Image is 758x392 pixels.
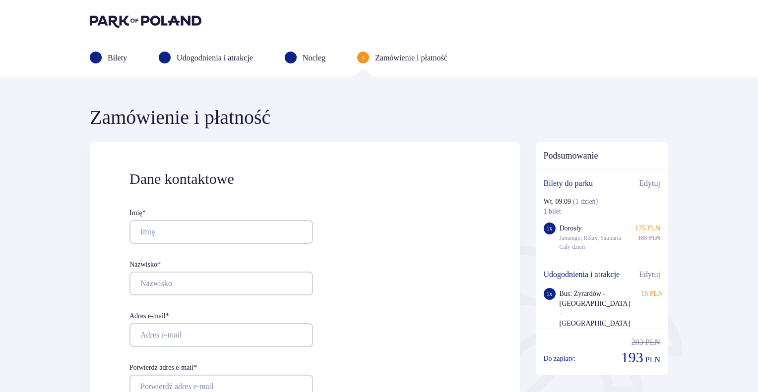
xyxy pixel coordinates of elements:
[129,208,146,218] label: Imię *
[649,233,660,242] p: PLN
[645,337,660,348] p: PLN
[560,233,622,242] p: Jamango, Relax, Saunaria
[375,53,447,63] p: Zamówienie i płatność
[639,178,660,189] a: Edytuj
[635,224,660,233] p: 175 PLN
[544,288,556,300] div: 1 x
[544,354,576,364] p: Do zapłaty :
[544,178,593,189] p: Bilety do parku
[544,207,561,217] p: 1 bilet
[129,220,313,244] input: Imię
[560,242,585,251] p: Cały dzień
[303,53,325,63] p: Nocleg
[108,53,127,63] p: Bilety
[560,289,631,329] p: Bus: Żyrardów - [GEOGRAPHIC_DATA] - [GEOGRAPHIC_DATA]
[536,150,669,162] p: Podsumowanie
[129,169,480,188] p: Dane kontaktowe
[544,197,571,207] p: Wt. 09.09
[90,14,201,28] img: Park of Poland logo
[638,233,647,242] p: 185
[544,269,620,280] p: Udogodnienia i atrakcje
[573,197,598,207] p: ( 1 dzień )
[90,105,270,130] h1: Zamówienie i płatność
[560,224,582,233] p: Dorosły
[129,272,313,295] input: Nazwisko
[645,354,660,365] p: PLN
[641,289,663,299] p: 18 PLN
[621,348,643,367] p: 193
[129,363,197,373] label: Potwierdź adres e-mail *
[639,269,660,280] a: Edytuj
[632,337,643,348] p: 203
[362,53,365,62] p: 4
[177,53,253,63] p: Udogodnienia i atrakcje
[129,260,161,270] label: Nazwisko *
[129,323,313,347] input: Adres e-mail
[544,223,556,234] div: 1 x
[129,311,169,321] label: Adres e-mail *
